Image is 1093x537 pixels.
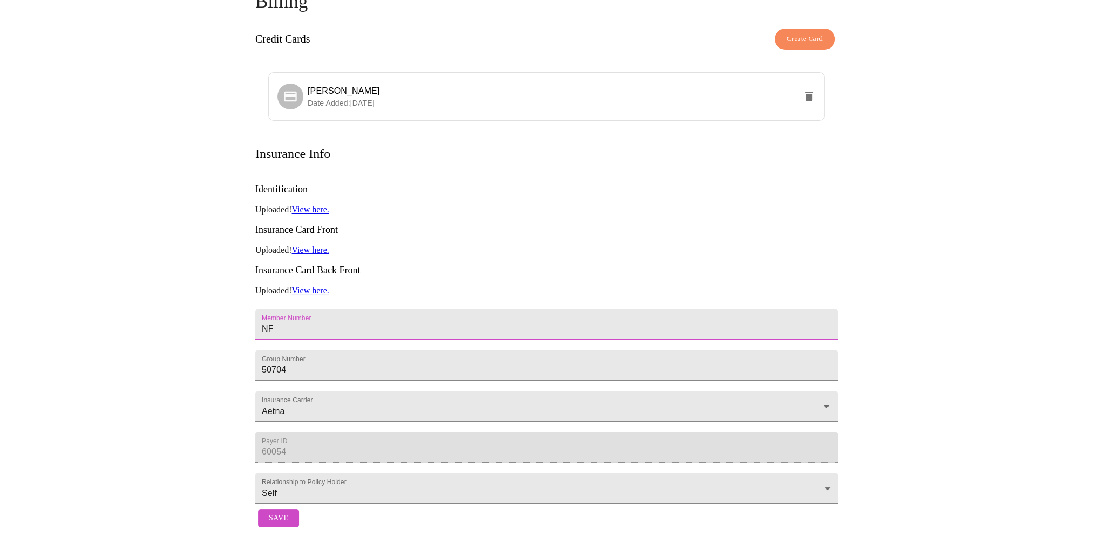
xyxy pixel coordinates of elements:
[255,286,838,295] p: Uploaded!
[775,29,836,50] button: Create Card
[308,99,375,107] span: Date Added: [DATE]
[291,286,329,295] a: View here.
[796,84,822,109] button: delete
[255,205,838,215] p: Uploaded!
[255,224,838,236] h3: Insurance Card Front
[787,33,823,45] span: Create Card
[255,184,838,195] h3: Identification
[269,512,288,525] span: Save
[258,509,299,528] button: Save
[291,205,329,214] a: View here.
[819,399,834,414] button: Open
[291,245,329,254] a: View here.
[255,33,310,45] h3: Credit Cards
[255,265,838,276] h3: Insurance Card Back Front
[255,473,838,504] div: Self
[255,147,330,161] h3: Insurance Info
[255,245,838,255] p: Uploaded!
[308,86,380,95] span: [PERSON_NAME]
